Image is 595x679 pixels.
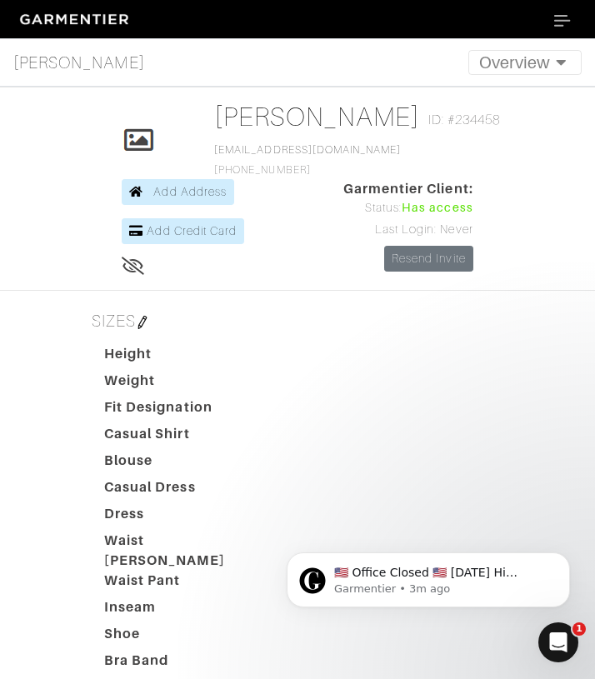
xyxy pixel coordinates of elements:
[92,597,271,624] dt: Inseam
[554,15,571,27] img: menu_icon-7755f865694eea3fb4fb14317b3345316082ae68df1676627169483aed1b22b2.svg
[136,316,149,329] img: pen-cf24a1663064a2ec1b9c1bd2387e9de7a2fa800b781884d57f21acf72779bad2.png
[92,571,271,597] dt: Waist Pant
[402,199,473,217] span: Has access
[92,344,271,371] dt: Height
[543,7,582,32] button: Toggle navigation
[92,397,271,424] dt: Fit Designation
[92,424,271,451] dt: Casual Shirt
[428,110,501,130] span: ID: #234458
[214,144,401,176] span: [PHONE_NUMBER]
[147,224,237,237] span: Add Credit Card
[13,7,138,32] img: garmentier-logo-header-white-b43fb05a5012e4ada735d5af1a66efaba907eab6374d6393d1fbf88cb4ef424d.png
[13,46,145,79] a: [PERSON_NAME]
[343,179,473,199] span: Garmentier Client:
[572,622,586,636] span: 1
[384,246,473,272] a: Resend Invite
[468,50,582,75] button: Toggle navigation
[214,102,420,132] a: [PERSON_NAME]
[13,50,145,75] span: [PERSON_NAME]
[262,517,595,634] iframe: Intercom notifications message
[92,651,271,677] dt: Bra Band
[343,199,473,217] div: Status:
[92,477,271,504] dt: Casual Dress
[122,218,244,244] a: Add Credit Card
[538,622,578,662] iframe: Intercom live chat
[214,144,401,156] a: [EMAIL_ADDRESS][DOMAIN_NAME]
[343,221,473,239] div: Last Login: Never
[85,304,510,337] h5: SIZES
[92,451,271,477] dt: Blouse
[92,624,271,651] dt: Shoe
[92,371,271,397] dt: Weight
[122,179,234,205] a: Add Address
[92,504,271,531] dt: Dress
[153,185,227,198] span: Add Address
[92,531,271,571] dt: Waist [PERSON_NAME]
